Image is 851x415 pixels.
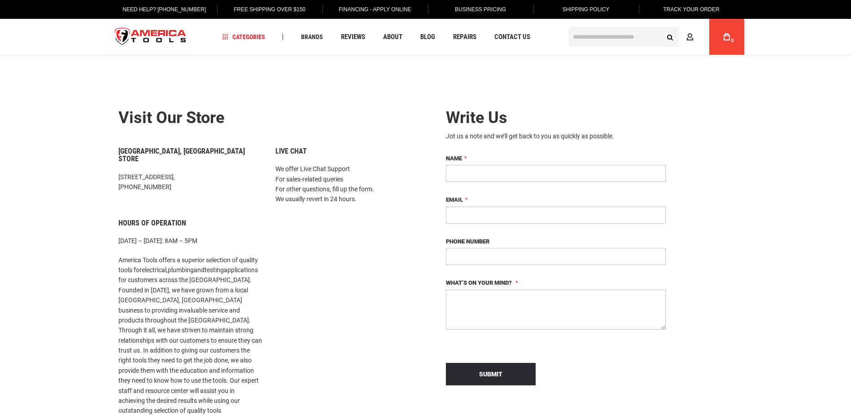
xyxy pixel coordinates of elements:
span: Name [446,155,462,162]
span: Categories [222,34,265,40]
span: Phone Number [446,238,489,245]
h6: Live Chat [275,147,419,155]
span: Shipping Policy [563,6,610,13]
a: testing [205,266,224,274]
h6: Hours of Operation [118,219,262,227]
a: Categories [218,31,269,43]
div: Jot us a note and we’ll get back to you as quickly as possible. [446,132,666,141]
span: Brands [301,34,323,40]
button: Submit [446,363,536,385]
img: America Tools [107,20,194,54]
a: Blog [416,31,439,43]
span: Write Us [446,108,507,127]
a: Brands [297,31,327,43]
a: electrical [142,266,166,274]
p: [DATE] – [DATE]: 8AM – 5PM [118,236,262,246]
p: [STREET_ADDRESS], [PHONE_NUMBER] [118,172,262,192]
span: What’s on your mind? [446,279,512,286]
a: 0 [718,19,735,55]
span: Blog [420,34,435,40]
span: 0 [731,38,734,43]
span: Contact Us [494,34,530,40]
a: Contact Us [490,31,534,43]
a: plumbing [168,266,194,274]
span: Repairs [453,34,476,40]
span: About [383,34,402,40]
span: Email [446,196,463,203]
a: store logo [107,20,194,54]
h2: Visit our store [118,109,419,127]
span: Reviews [341,34,365,40]
button: Search [662,28,679,45]
a: About [379,31,406,43]
a: Reviews [337,31,369,43]
a: Repairs [449,31,480,43]
h6: [GEOGRAPHIC_DATA], [GEOGRAPHIC_DATA] Store [118,147,262,163]
p: We offer Live Chat Support For sales-related queries For other questions, fill up the form. We us... [275,164,419,204]
span: Submit [479,371,502,378]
